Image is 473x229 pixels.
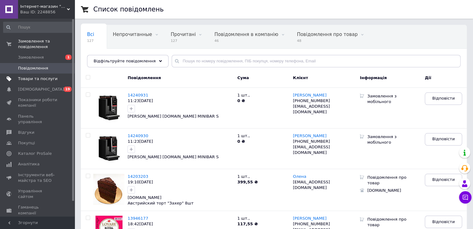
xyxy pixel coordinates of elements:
a: 14240931 [128,93,148,97]
span: Відповісти [432,96,455,101]
span: Аналітика [18,161,39,167]
div: [DOMAIN_NAME] [128,195,233,200]
span: Показники роботи компанії [18,97,58,108]
span: [PERSON_NAME] [293,133,327,138]
span: Непрочитанные [113,32,152,37]
a: Відповісти [425,133,462,146]
a: [PERSON_NAME] [293,133,327,138]
div: [DOMAIN_NAME] [364,187,411,194]
b: 399,55 ₴ [237,180,258,184]
span: Всі [87,32,94,37]
b: 0 ₴ [237,98,245,103]
span: [PHONE_NUMBER] [293,139,330,144]
b: 0 ₴ [237,139,245,144]
a: [PERSON_NAME] [293,93,327,98]
span: [EMAIL_ADDRESS][DOMAIN_NAME] [293,180,330,190]
input: Пошук [3,22,73,33]
span: Каталог ProSale [18,151,52,156]
button: Чат з покупцем [459,191,471,204]
span: Товари та послуги [18,76,58,82]
a: [PERSON_NAME] [293,216,327,221]
span: [EMAIL_ADDRESS][DOMAIN_NAME] [293,104,330,114]
a: Відповісти [425,174,462,186]
img: Повідомлення 14240930 [93,133,124,164]
div: Дії [423,70,467,88]
img: Повідомлення 14203203 [93,174,124,205]
span: [PHONE_NUMBER] [293,98,330,103]
div: Cума [236,70,288,88]
span: 1 [65,55,72,60]
span: Відповісти [432,136,455,142]
p: 1 шт. , [237,133,287,139]
span: 127 [87,38,94,43]
span: Інструменти веб-майстра та SEO [18,172,58,183]
a: 14240930 [128,133,148,138]
a: [PERSON_NAME] [DOMAIN_NAME] MINIBAR S [128,155,219,159]
div: Інформація [358,70,423,88]
span: [DEMOGRAPHIC_DATA] [18,87,64,92]
span: Інтернет-магазин "Елленбар" [20,4,67,9]
span: Відповісти [432,177,455,182]
img: Повідомлення 14240931 [93,92,124,123]
span: Заявка на розрахунок [87,55,141,61]
p: 1 шт. , [237,174,287,179]
a: Олена [293,174,306,179]
span: Повідомлення про товар [297,32,358,37]
span: 46 [214,38,278,43]
a: Відповісти [425,92,462,105]
div: Повідомлення [124,70,236,88]
span: 19 [64,87,72,92]
h1: Список повідомлень [93,6,164,13]
div: Замовлення з мобільного [364,133,411,146]
span: Повідомлення в компанію [214,32,278,37]
div: 19:10[DATE] [128,179,233,185]
span: Управління сайтом [18,188,58,200]
div: 11:23[DATE] [128,139,233,144]
span: [PERSON_NAME] [DOMAIN_NAME] MINIBAR S [128,155,219,159]
span: Гаманець компанії [18,204,58,216]
div: Клієнт [288,70,358,88]
b: 117,55 ₴ [237,222,258,226]
span: Прочитані [171,32,196,37]
div: Повідомлення про товар [364,216,411,229]
div: Повідомлення про товар [364,174,411,187]
span: Повідомлення [18,65,48,71]
span: Замовлення [18,55,44,60]
span: 127 [171,38,196,43]
p: 1 шт. , [237,92,287,98]
a: 13946177 [128,216,148,221]
span: Відфільтруйте повідомлення [94,59,156,63]
a: 14203203 [128,174,148,179]
div: Замовлення з мобільного [364,92,411,106]
p: 1 шт. , [237,216,287,221]
span: [PHONE_NUMBER] [293,222,330,226]
span: Панель управління [18,114,58,125]
span: 48 [297,38,358,43]
span: Покупці [18,140,35,146]
input: Пошук по номеру повідомлення, ПІБ покупця, номеру телефона, Email [172,55,461,67]
span: Відповісти [432,219,455,225]
a: Відповісти [425,216,462,228]
span: Замовлення та повідомлення [18,38,75,50]
a: Австрийский торт "Захер" 8шт [128,201,193,206]
div: 11:23[DATE] [128,98,233,104]
span: Відгуки [18,130,34,135]
div: 18:42[DATE] [128,221,233,227]
a: [PERSON_NAME] [DOMAIN_NAME] MINIBAR S [128,114,219,119]
span: [EMAIL_ADDRESS][DOMAIN_NAME] [293,145,330,155]
div: Ваш ID: 2248856 [20,9,75,15]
